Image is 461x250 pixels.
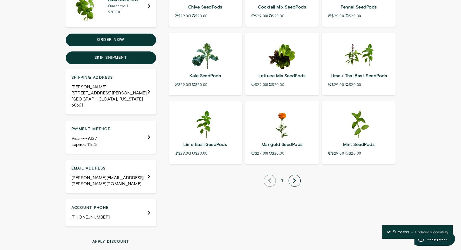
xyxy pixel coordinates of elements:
p: $29.00 $20.00 [175,14,236,18]
p: Marigold SeedPods [251,140,313,149]
p: Quantity: 1 [108,5,138,8]
img: kale-seedpods [190,39,220,69]
p: Chive SeedPods [175,3,236,12]
p: Mint SeedPods [328,140,389,149]
div: Visa ••••9327 [72,136,111,142]
div: [PHONE_NUMBER] [72,214,110,220]
button: Skip shipment [65,51,156,64]
p: $20.00 [108,11,138,14]
p: Lime / Thai Basil SeedPods [328,71,389,80]
div: [GEOGRAPHIC_DATA], [US_STATE] 60661 [72,96,148,108]
p: Kale SeedPods [175,71,236,80]
div: [STREET_ADDRESS][PERSON_NAME] [72,90,148,96]
p: Lettuce Mix SeedPods [251,71,313,80]
span: Success [387,229,409,235]
button: next page [289,175,301,187]
div: Email address: nicole.lambiase@gmail.com [65,160,156,193]
p: Fennel SeedPods [328,3,389,12]
div: Expires 11/25 [72,142,111,148]
img: marigold-seedpods-2 [267,107,297,138]
p: $29.00 $20.00 [175,151,236,156]
p: Cocktail Mix SeedPods [251,3,313,12]
p: Lime Basil SeedPods [175,140,236,149]
span: Support [12,4,34,10]
button: Apply discount [65,239,156,244]
img: herb-combo-seedpods [344,39,374,69]
div: Payment method [65,120,156,154]
p: $29.00 $20.00 [251,83,313,87]
h4: Account phone [72,205,110,211]
div: [PERSON_NAME] [72,84,148,90]
p: $29.00 $20.00 [175,83,236,87]
span: 1 [279,175,286,186]
div: Shipping address [65,69,156,114]
p: $29.00 $20.00 [328,151,389,156]
h4: Email address [72,166,148,171]
p: $29.00 $20.00 [251,151,313,156]
h4: Shipping address [72,75,148,81]
button: Order now [65,33,156,47]
div: [PERSON_NAME][EMAIL_ADDRESS][PERSON_NAME][DOMAIN_NAME] [72,175,148,187]
div: Account phone: +15613798918 [65,199,156,226]
img: lime-basil-seedpods [190,107,220,138]
p: $29.00 $20.00 [251,14,313,18]
p: $29.00 $20.00 [328,14,389,18]
h4: Payment method [72,127,111,132]
img: lettuce-mix-seedpods [267,39,297,69]
p: $29.00 $20.00 [328,83,389,87]
p: Updated successfully [409,230,448,235]
img: mint-seedpods-2 [344,107,374,138]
